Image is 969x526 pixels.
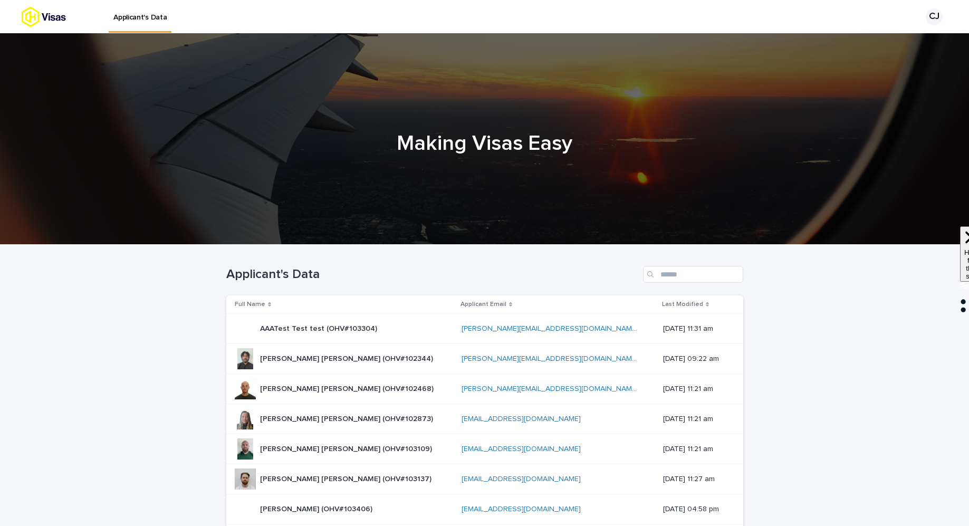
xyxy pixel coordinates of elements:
[460,299,506,310] p: Applicant Email
[226,314,743,344] tr: AAATest Test test (OHV#103304)AAATest Test test (OHV#103304) [PERSON_NAME][EMAIL_ADDRESS][DOMAIN_...
[663,385,726,394] p: [DATE] 11:21 am
[462,415,581,423] a: [EMAIL_ADDRESS][DOMAIN_NAME]
[643,266,743,283] input: Search
[663,324,726,333] p: [DATE] 11:31 am
[260,382,436,394] p: Aaron Nyameke Leroy Alexander Edwards-Mavinga (OHV#102468)
[226,464,743,494] tr: [PERSON_NAME] [PERSON_NAME] (OHV#103137)[PERSON_NAME] [PERSON_NAME] (OHV#103137) [EMAIL_ADDRESS][...
[260,322,379,333] p: AAATest Test test (OHV#103304)
[462,445,581,453] a: [EMAIL_ADDRESS][DOMAIN_NAME]
[663,475,726,484] p: [DATE] 11:27 am
[663,505,726,514] p: [DATE] 04:58 pm
[226,434,743,464] tr: [PERSON_NAME] [PERSON_NAME] (OHV#103109)[PERSON_NAME] [PERSON_NAME] (OHV#103109) [EMAIL_ADDRESS][...
[462,505,581,513] a: [EMAIL_ADDRESS][DOMAIN_NAME]
[462,385,638,393] a: [PERSON_NAME][EMAIL_ADDRESS][DOMAIN_NAME]
[260,473,434,484] p: [PERSON_NAME] [PERSON_NAME] (OHV#103137)
[226,404,743,434] tr: [PERSON_NAME] [PERSON_NAME] (OHV#102873)[PERSON_NAME] [PERSON_NAME] (OHV#102873) [EMAIL_ADDRESS][...
[226,344,743,374] tr: [PERSON_NAME] [PERSON_NAME] (OHV#102344)[PERSON_NAME] [PERSON_NAME] (OHV#102344) [PERSON_NAME][EM...
[663,355,726,364] p: [DATE] 09:22 am
[226,131,743,156] h1: Making Visas Easy
[226,494,743,524] tr: [PERSON_NAME] (OHV#103406)[PERSON_NAME] (OHV#103406) [EMAIL_ADDRESS][DOMAIN_NAME] [DATE] 04:58 pm
[663,415,726,424] p: [DATE] 11:21 am
[260,503,375,514] p: [PERSON_NAME] (OHV#103406)
[462,325,638,332] a: [PERSON_NAME][EMAIL_ADDRESS][DOMAIN_NAME]
[462,355,638,362] a: [PERSON_NAME][EMAIL_ADDRESS][DOMAIN_NAME]
[260,443,434,454] p: [PERSON_NAME] [PERSON_NAME] (OHV#103109)
[926,8,943,25] div: CJ
[260,352,435,364] p: [PERSON_NAME] [PERSON_NAME] (OHV#102344)
[21,6,103,27] img: tx8HrbJQv2PFQx4TXEq5
[462,475,581,483] a: [EMAIL_ADDRESS][DOMAIN_NAME]
[663,445,726,454] p: [DATE] 11:21 am
[260,413,435,424] p: [PERSON_NAME] [PERSON_NAME] (OHV#102873)
[226,374,743,404] tr: [PERSON_NAME] [PERSON_NAME] (OHV#102468)[PERSON_NAME] [PERSON_NAME] (OHV#102468) [PERSON_NAME][EM...
[662,299,703,310] p: Last Modified
[235,299,265,310] p: Full Name
[226,267,639,282] h1: Applicant's Data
